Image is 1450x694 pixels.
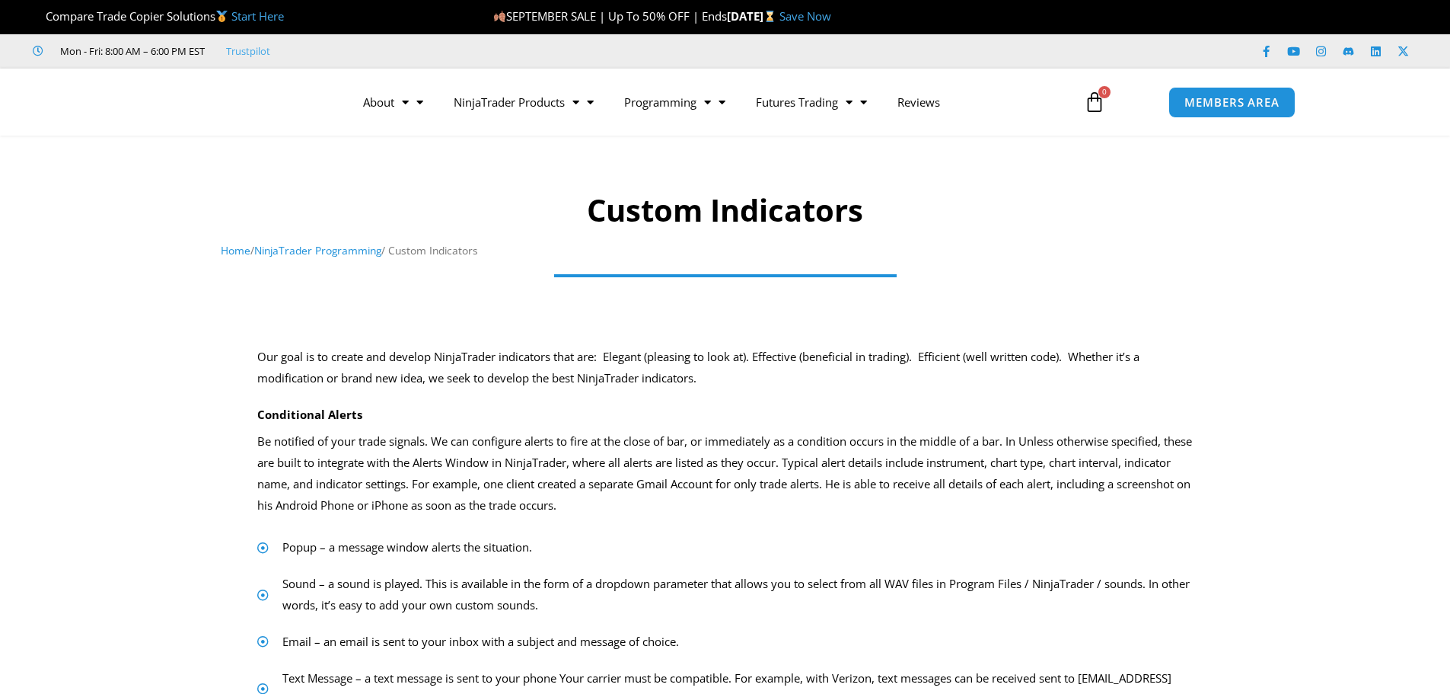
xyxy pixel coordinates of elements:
span: Email – an email is sent to your inbox with a subject and message of choice. [279,632,679,653]
span: Popup – a message window alerts the situation. [279,537,532,558]
a: Futures Trading [741,85,882,120]
a: Home [221,243,250,257]
img: 🍂 [494,11,505,22]
img: 🏆 [33,11,45,22]
a: 0 [1061,80,1128,124]
strong: [DATE] [727,8,779,24]
h1: Custom Indicators [221,189,1229,232]
span: 0 [1098,86,1111,98]
span: SEPTEMBER SALE | Up To 50% OFF | Ends [493,8,727,24]
a: Programming [609,85,741,120]
a: NinjaTrader Programming [254,243,381,257]
span: Sound – a sound is played. This is available in the form of a dropdown parameter that allows you ... [279,574,1193,616]
span: MEMBERS AREA [1184,97,1280,108]
a: NinjaTrader Products [438,85,609,120]
nav: Breadcrumb [221,241,1229,261]
strong: Conditional Alerts [257,407,362,422]
p: Be notified of your trade signals. We can configure alerts to fire at the close of bar, or immedi... [257,431,1193,516]
a: Save Now [779,8,831,24]
span: Compare Trade Copier Solutions [33,8,284,24]
a: Start Here [231,8,284,24]
div: Our goal is to create and develop NinjaTrader indicators that are: Elegant (pleasing to look at).... [257,347,1193,389]
span: Mon - Fri: 8:00 AM – 6:00 PM EST [56,42,205,60]
nav: Menu [348,85,1066,120]
img: LogoAI | Affordable Indicators – NinjaTrader [155,75,318,130]
img: 🥇 [216,11,228,22]
a: Trustpilot [226,42,270,60]
img: ⌛ [764,11,776,22]
a: MEMBERS AREA [1168,87,1295,118]
a: Reviews [882,85,955,120]
a: About [348,85,438,120]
